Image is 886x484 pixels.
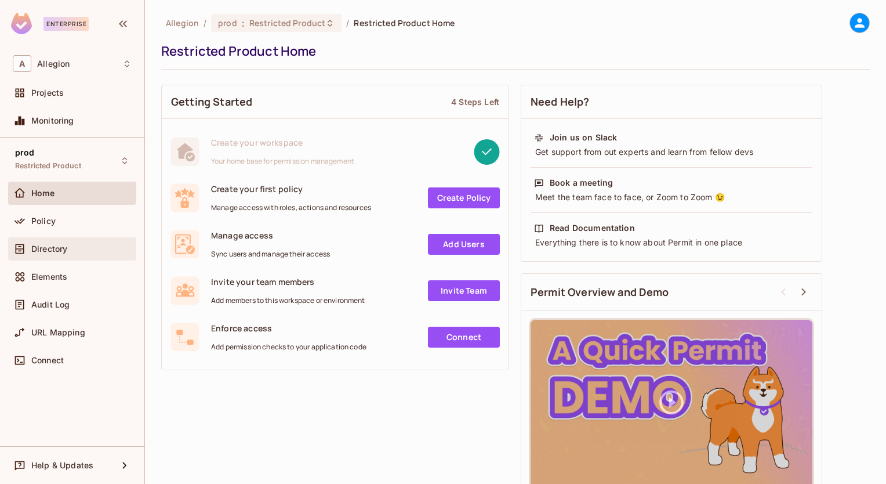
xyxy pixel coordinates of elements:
div: Get support from out experts and learn from fellow devs [534,146,809,158]
span: Projects [31,88,64,97]
span: the active workspace [166,17,199,28]
a: Create Policy [428,187,500,208]
div: Meet the team face to face, or Zoom to Zoom 😉 [534,192,809,203]
div: 4 Steps Left [451,96,499,107]
span: Monitoring [31,116,74,125]
span: Audit Log [31,300,70,309]
a: Add Users [428,234,500,255]
div: Read Documentation [550,222,635,234]
span: prod [15,148,35,157]
span: : [241,19,245,28]
span: Home [31,189,55,198]
div: Book a meeting [550,177,613,189]
span: Add members to this workspace or environment [211,296,365,305]
span: A [13,55,31,72]
img: SReyMgAAAABJRU5ErkJggg== [11,13,32,34]
span: Your home base for permission management [211,157,354,166]
span: Permit Overview and Demo [531,285,669,299]
span: Help & Updates [31,461,93,470]
span: prod [218,17,237,28]
div: Join us on Slack [550,132,617,143]
li: / [346,17,349,28]
span: Manage access [211,230,330,241]
span: Restricted Product [249,17,325,28]
span: Connect [31,356,64,365]
span: Directory [31,244,67,254]
span: Workspace: Allegion [37,59,70,68]
span: Create your first policy [211,183,371,194]
span: Invite your team members [211,276,365,287]
span: Add permission checks to your application code [211,342,366,352]
span: Create your workspace [211,137,354,148]
span: Sync users and manage their access [211,250,330,259]
a: Invite Team [428,280,500,301]
span: Restricted Product [15,161,81,171]
span: Enforce access [211,323,366,334]
span: URL Mapping [31,328,85,337]
span: Policy [31,216,56,226]
span: Need Help? [531,95,590,109]
li: / [204,17,206,28]
span: Elements [31,272,67,281]
span: Getting Started [171,95,252,109]
span: Restricted Product Home [354,17,455,28]
div: Everything there is to know about Permit in one place [534,237,809,248]
a: Connect [428,327,500,348]
div: Restricted Product Home [161,42,864,60]
div: Enterprise [43,17,89,31]
span: Manage access with roles, actions and resources [211,203,371,212]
